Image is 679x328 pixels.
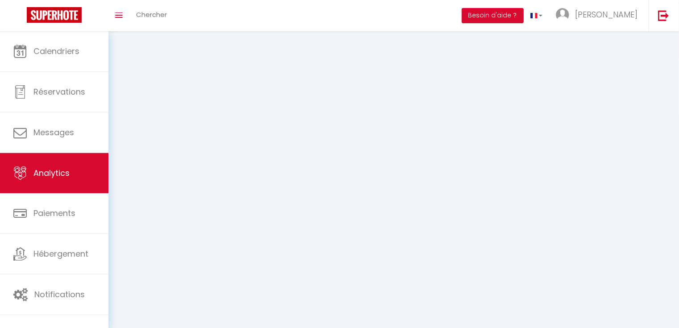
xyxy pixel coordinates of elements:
[33,167,70,179] span: Analytics
[33,127,74,138] span: Messages
[27,7,82,23] img: Super Booking
[33,46,79,57] span: Calendriers
[33,248,88,259] span: Hébergement
[556,8,569,21] img: ...
[34,289,85,300] span: Notifications
[136,10,167,19] span: Chercher
[658,10,669,21] img: logout
[33,208,75,219] span: Paiements
[33,86,85,97] span: Réservations
[575,9,638,20] span: [PERSON_NAME]
[462,8,524,23] button: Besoin d'aide ?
